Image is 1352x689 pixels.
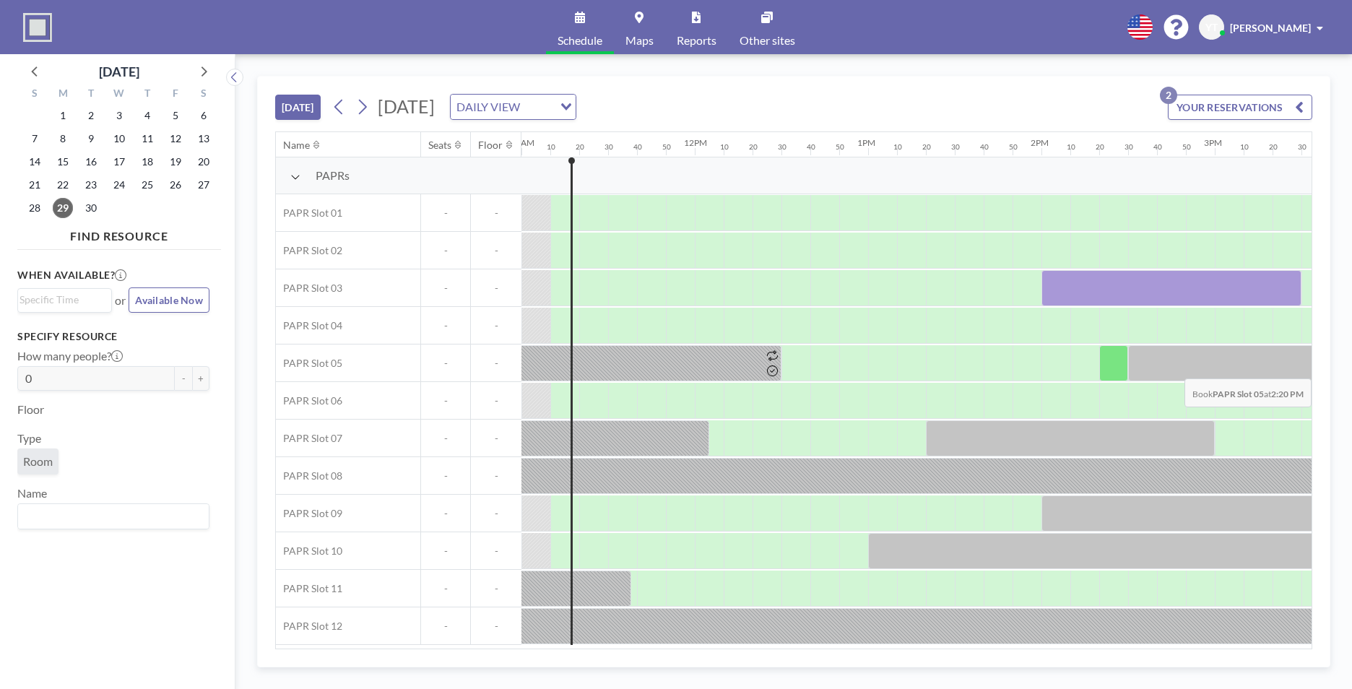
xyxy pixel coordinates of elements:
span: - [421,582,470,595]
div: Name [283,139,310,152]
span: Friday, September 5, 2025 [165,105,186,126]
div: S [189,85,217,104]
span: Wednesday, September 24, 2025 [109,175,129,195]
span: PAPR Slot 02 [276,244,342,257]
div: 50 [662,142,671,152]
span: Tuesday, September 23, 2025 [81,175,101,195]
span: Other sites [740,35,795,46]
div: 20 [1096,142,1104,152]
span: Wednesday, September 17, 2025 [109,152,129,172]
span: PAPR Slot 08 [276,469,342,482]
span: Saturday, September 6, 2025 [194,105,214,126]
div: S [21,85,49,104]
div: 10 [893,142,902,152]
span: Monday, September 29, 2025 [53,198,73,218]
span: - [471,582,521,595]
span: - [471,207,521,220]
span: - [471,319,521,332]
span: PAPR Slot 09 [276,507,342,520]
span: Thursday, September 25, 2025 [137,175,157,195]
span: Sunday, September 21, 2025 [25,175,45,195]
label: How many people? [17,349,123,363]
h3: Specify resource [17,330,209,343]
span: Monday, September 22, 2025 [53,175,73,195]
div: 20 [922,142,931,152]
span: PAPR Slot 07 [276,432,342,445]
div: 10 [1240,142,1249,152]
span: Available Now [135,294,203,306]
span: Maps [625,35,654,46]
span: Friday, September 19, 2025 [165,152,186,172]
span: Monday, September 1, 2025 [53,105,73,126]
span: Sunday, September 14, 2025 [25,152,45,172]
span: - [471,469,521,482]
span: Tuesday, September 9, 2025 [81,129,101,149]
span: - [421,620,470,633]
span: - [471,282,521,295]
span: Thursday, September 18, 2025 [137,152,157,172]
span: Schedule [558,35,602,46]
button: YOUR RESERVATIONS2 [1168,95,1312,120]
span: Friday, September 26, 2025 [165,175,186,195]
span: or [115,293,126,308]
span: PAPRs [316,168,350,183]
div: 50 [1182,142,1191,152]
span: - [471,545,521,558]
span: - [471,432,521,445]
span: YT [1205,21,1218,34]
button: + [192,366,209,391]
div: W [105,85,134,104]
span: Monday, September 15, 2025 [53,152,73,172]
span: Wednesday, September 10, 2025 [109,129,129,149]
span: - [421,394,470,407]
div: 20 [576,142,584,152]
div: 1PM [857,137,875,148]
div: 30 [778,142,786,152]
span: Sunday, September 7, 2025 [25,129,45,149]
span: Reports [677,35,716,46]
span: PAPR Slot 10 [276,545,342,558]
button: [DATE] [275,95,321,120]
span: Book at [1184,378,1312,407]
label: Floor [17,402,44,417]
div: 50 [836,142,844,152]
span: PAPR Slot 05 [276,357,342,370]
input: Search for option [19,292,103,308]
span: Friday, September 12, 2025 [165,129,186,149]
div: 3PM [1204,137,1222,148]
span: - [421,545,470,558]
span: Thursday, September 4, 2025 [137,105,157,126]
span: PAPR Slot 04 [276,319,342,332]
span: Sunday, September 28, 2025 [25,198,45,218]
div: 40 [1153,142,1162,152]
span: PAPR Slot 11 [276,582,342,595]
span: - [471,507,521,520]
span: - [471,620,521,633]
div: 50 [1009,142,1018,152]
span: Saturday, September 27, 2025 [194,175,214,195]
span: PAPR Slot 03 [276,282,342,295]
input: Search for option [524,97,552,116]
div: Search for option [18,504,209,529]
span: - [421,507,470,520]
span: Tuesday, September 30, 2025 [81,198,101,218]
b: 2:20 PM [1271,389,1304,399]
div: 30 [951,142,960,152]
span: PAPR Slot 01 [276,207,342,220]
button: - [175,366,192,391]
img: organization-logo [23,13,52,42]
span: [DATE] [378,95,435,117]
button: Available Now [129,287,209,313]
span: PAPR Slot 06 [276,394,342,407]
div: F [161,85,189,104]
h4: FIND RESOURCE [17,223,221,243]
div: 20 [1269,142,1278,152]
label: Type [17,431,41,446]
div: [DATE] [99,61,139,82]
div: T [133,85,161,104]
div: Seats [428,139,451,152]
div: 10 [720,142,729,152]
span: Wednesday, September 3, 2025 [109,105,129,126]
span: - [421,319,470,332]
span: PAPR Slot 12 [276,620,342,633]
